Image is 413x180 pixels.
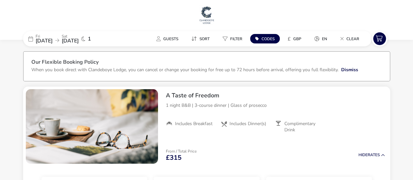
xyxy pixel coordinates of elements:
[341,66,358,73] button: Dismiss
[166,155,182,161] span: £315
[217,34,247,43] button: Filter
[282,34,309,43] naf-pibe-menu-bar-item: £GBP
[309,34,332,43] button: en
[166,102,385,109] p: 1 night B&B | 3-course dinner | Glass of prosecco
[31,59,382,66] h3: Our Flexible Booking Policy
[36,34,53,38] p: Fri
[322,36,327,41] span: en
[358,153,385,157] button: HideRates
[250,34,282,43] naf-pibe-menu-bar-item: Codes
[62,34,79,38] p: Sat
[163,36,178,41] span: Guests
[166,92,385,99] h2: A Taste of Freedom
[36,37,53,44] span: [DATE]
[88,36,91,41] span: 1
[262,36,275,41] span: Codes
[293,36,301,41] span: GBP
[199,36,210,41] span: Sort
[31,67,339,73] p: When you book direct with Clandeboye Lodge, you can cancel or change your booking for free up to ...
[288,36,291,42] i: £
[161,87,390,138] div: A Taste of Freedom1 night B&B | 3-course dinner | Glass of proseccoIncludes BreakfastIncludes Din...
[282,34,307,43] button: £GBP
[186,34,217,43] naf-pibe-menu-bar-item: Sort
[230,121,266,127] span: Includes Dinner(s)
[186,34,215,43] button: Sort
[217,34,250,43] naf-pibe-menu-bar-item: Filter
[26,89,158,164] swiper-slide: 1 / 1
[284,121,325,133] span: Complimentary Drink
[62,37,79,44] span: [DATE]
[23,31,121,46] div: Fri[DATE]Sat[DATE]1
[335,34,367,43] naf-pibe-menu-bar-item: Clear
[230,36,242,41] span: Filter
[358,152,368,157] span: Hide
[199,5,215,25] img: Main Website
[151,34,186,43] naf-pibe-menu-bar-item: Guests
[166,149,197,153] p: From / Total Price
[346,36,359,41] span: Clear
[250,34,280,43] button: Codes
[309,34,335,43] naf-pibe-menu-bar-item: en
[335,34,364,43] button: Clear
[175,121,213,127] span: Includes Breakfast
[151,34,183,43] button: Guests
